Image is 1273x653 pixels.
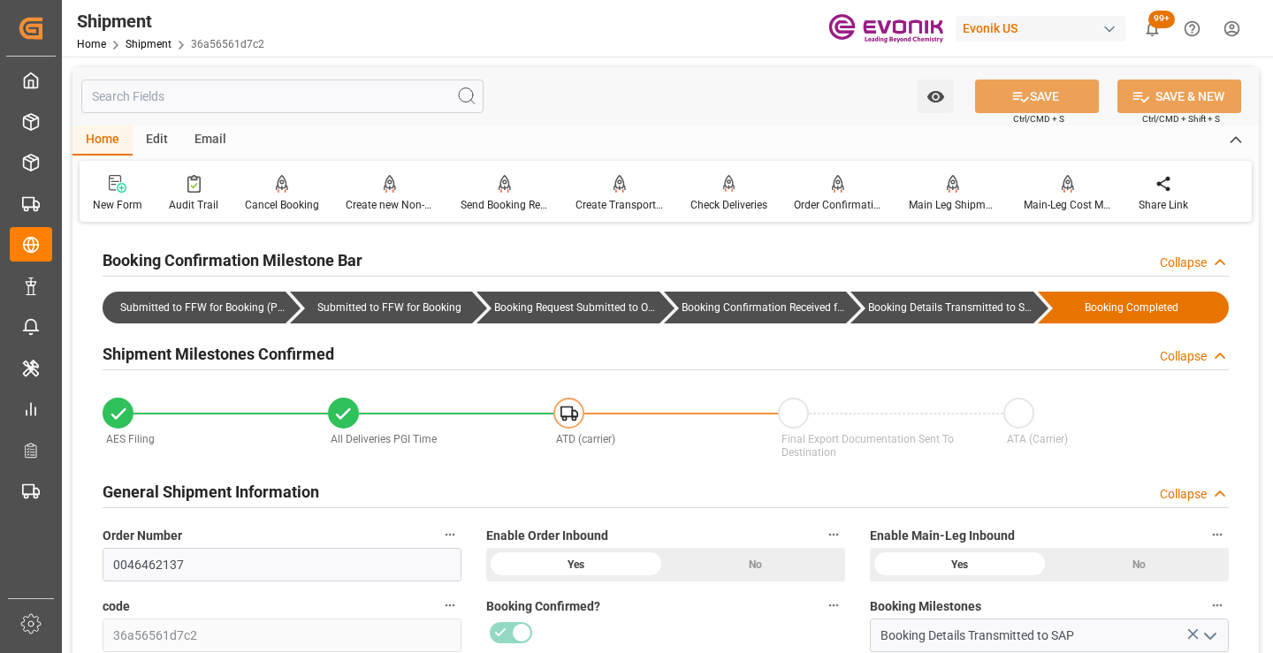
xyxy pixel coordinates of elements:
[1038,292,1230,323] div: Booking Completed
[120,292,286,323] div: Submitted to FFW for Booking (Pending)
[486,548,666,581] div: Yes
[169,197,218,213] div: Audit Trail
[1196,622,1223,649] button: open menu
[331,433,437,445] span: All Deliveries PGI Time
[72,125,133,156] div: Home
[781,433,954,459] span: Final Export Documentation Sent To Destination
[1206,594,1229,617] button: Booking Milestones
[664,292,847,323] div: Booking Confirmation Received from Ocean Carrier
[181,125,240,156] div: Email
[1139,197,1188,213] div: Share Link
[909,197,997,213] div: Main Leg Shipment
[1172,9,1212,49] button: Help Center
[486,527,608,545] span: Enable Order Inbound
[918,80,954,113] button: open menu
[461,197,549,213] div: Send Booking Request To ABS
[346,197,434,213] div: Create new Non-Conformance
[1148,11,1175,28] span: 99+
[870,597,981,616] span: Booking Milestones
[1160,254,1207,272] div: Collapse
[1049,548,1229,581] div: No
[77,38,106,50] a: Home
[438,523,461,546] button: Order Number
[438,594,461,617] button: code
[1160,347,1207,366] div: Collapse
[103,480,319,504] h2: General Shipment Information
[106,433,155,445] span: AES Filing
[476,292,659,323] div: Booking Request Submitted to Ocean Carrier
[103,342,334,366] h2: Shipment Milestones Confirmed
[77,8,264,34] div: Shipment
[1142,112,1220,125] span: Ctrl/CMD + Shift + S
[1007,433,1068,445] span: ATA (Carrier)
[308,292,473,323] div: Submitted to FFW for Booking
[1013,112,1064,125] span: Ctrl/CMD + S
[103,292,286,323] div: Submitted to FFW for Booking (Pending)
[868,292,1033,323] div: Booking Details Transmitted to SAP
[870,548,1049,581] div: Yes
[103,597,130,616] span: code
[103,248,362,272] h2: Booking Confirmation Milestone Bar
[486,597,600,616] span: Booking Confirmed?
[828,13,943,44] img: Evonik-brand-mark-Deep-Purple-RGB.jpeg_1700498283.jpeg
[93,197,142,213] div: New Form
[1132,9,1172,49] button: show 100 new notifications
[1117,80,1241,113] button: SAVE & NEW
[822,594,845,617] button: Booking Confirmed?
[494,292,659,323] div: Booking Request Submitted to Ocean Carrier
[822,523,845,546] button: Enable Order Inbound
[1024,197,1112,213] div: Main-Leg Cost Message
[870,527,1015,545] span: Enable Main-Leg Inbound
[81,80,484,113] input: Search Fields
[1056,292,1208,323] div: Booking Completed
[556,433,615,445] span: ATD (carrier)
[126,38,172,50] a: Shipment
[850,292,1033,323] div: Booking Details Transmitted to SAP
[1206,523,1229,546] button: Enable Main-Leg Inbound
[666,548,845,581] div: No
[975,80,1099,113] button: SAVE
[690,197,767,213] div: Check Deliveries
[133,125,181,156] div: Edit
[290,292,473,323] div: Submitted to FFW for Booking
[682,292,847,323] div: Booking Confirmation Received from Ocean Carrier
[794,197,882,213] div: Order Confirmation
[1160,485,1207,504] div: Collapse
[956,11,1132,45] button: Evonik US
[576,197,664,213] div: Create Transport Unit
[956,16,1125,42] div: Evonik US
[245,197,319,213] div: Cancel Booking
[103,527,182,545] span: Order Number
